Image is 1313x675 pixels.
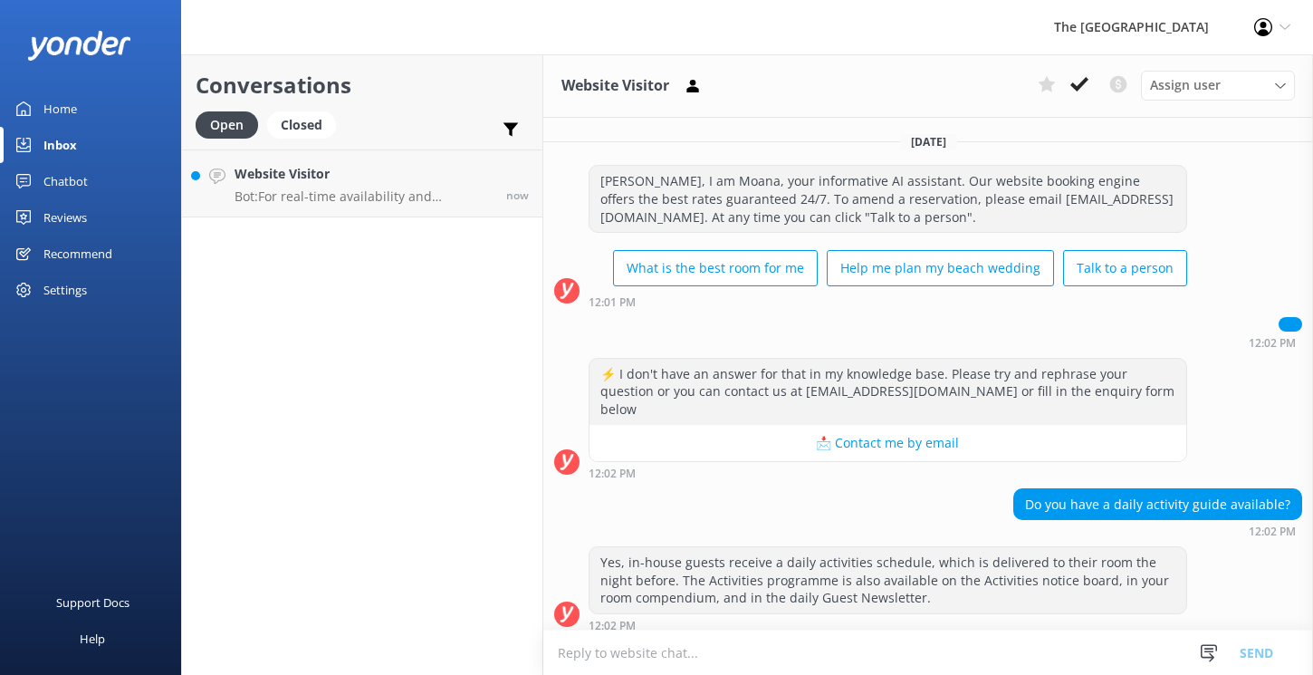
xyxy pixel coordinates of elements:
div: Support Docs [56,584,129,621]
div: Do you have a daily activity guide available? [1014,489,1301,520]
div: Home [43,91,77,127]
div: Oct 03 2025 06:02pm (UTC -10:00) Pacific/Honolulu [1013,525,1302,537]
div: Chatbot [43,163,88,199]
h2: Conversations [196,68,529,102]
strong: 12:02 PM [589,621,636,632]
button: Talk to a person [1063,250,1187,286]
div: Assign User [1141,71,1295,100]
div: Recommend [43,236,112,272]
span: Assign user [1150,75,1221,95]
button: Help me plan my beach wedding [827,250,1054,286]
h3: Website Visitor [561,74,669,98]
a: Website VisitorBot:For real-time availability and accommodation bookings, please visit [URL][DOMA... [182,149,542,217]
a: Open [196,114,267,134]
img: yonder-white-logo.png [27,31,131,61]
h4: Website Visitor [235,164,493,184]
button: What is the best room for me [613,250,818,286]
a: Closed [267,114,345,134]
div: ⚡ I don't have an answer for that in my knowledge base. Please try and rephrase your question or ... [589,359,1186,425]
div: Oct 03 2025 06:02pm (UTC -10:00) Pacific/Honolulu [1249,336,1302,349]
span: [DATE] [900,134,957,149]
div: Oct 03 2025 06:02pm (UTC -10:00) Pacific/Honolulu [589,467,1187,479]
strong: 12:02 PM [1249,526,1296,537]
button: 📩 Contact me by email [589,425,1186,461]
div: [PERSON_NAME], I am Moana, your informative AI assistant. Our website booking engine offers the b... [589,166,1186,232]
strong: 12:02 PM [589,468,636,479]
div: Open [196,111,258,139]
div: Yes, in-house guests receive a daily activities schedule, which is delivered to their room the ni... [589,547,1186,613]
span: Oct 06 2025 08:06am (UTC -10:00) Pacific/Honolulu [506,188,529,203]
strong: 12:01 PM [589,297,636,308]
div: Help [80,621,105,657]
div: Reviews [43,199,87,236]
div: Settings [43,272,87,308]
div: Oct 03 2025 06:01pm (UTC -10:00) Pacific/Honolulu [589,295,1187,308]
div: Closed [267,111,336,139]
strong: 12:02 PM [1249,338,1296,349]
div: Oct 03 2025 06:02pm (UTC -10:00) Pacific/Honolulu [589,619,1187,632]
div: Inbox [43,127,77,163]
p: Bot: For real-time availability and accommodation bookings, please visit [URL][DOMAIN_NAME]. [235,188,493,205]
